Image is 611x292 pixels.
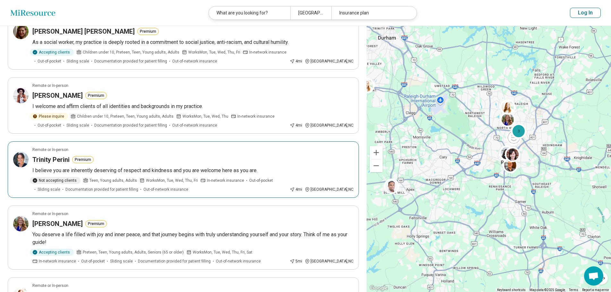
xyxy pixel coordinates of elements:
div: Please inquire [30,113,68,120]
a: Report a map error [582,288,609,292]
span: Out-of-network insurance [172,58,217,64]
div: 3 [511,123,526,138]
p: As a social worker, my practice is deeply rooted in a commitment to social justice, anti-racism, ... [32,38,353,46]
h3: [PERSON_NAME] [32,219,83,228]
span: Works Mon, Tue, Wed, Thu, Fri, Sat [193,249,252,255]
span: Preteen, Teen, Young adults, Adults, Seniors (65 or older) [83,249,184,255]
span: Works Mon, Tue, Wed, Thu, Fri [146,178,198,183]
span: In-network insurance [207,178,244,183]
span: Out-of-network insurance [172,122,217,128]
p: Remote or In-person [32,283,68,288]
p: Remote or In-person [32,83,68,88]
h3: [PERSON_NAME] [32,91,83,100]
div: 4 mi [290,122,302,128]
span: Documentation provided for patient filling [94,122,167,128]
button: Premium [137,28,159,35]
button: Log In [570,8,601,18]
span: In-network insurance [237,113,275,119]
div: [GEOGRAPHIC_DATA] , NC [305,122,353,128]
span: In-network insurance [39,258,76,264]
span: Works Mon, Tue, Wed, Thu, Fri [188,49,240,55]
div: What are you looking for? [209,6,290,20]
div: Accepting clients [30,249,74,256]
a: Terms (opens in new tab) [569,288,578,292]
div: [GEOGRAPHIC_DATA], [GEOGRAPHIC_DATA] 27695 [290,6,331,20]
button: Premium [85,220,107,227]
span: In-network insurance [249,49,286,55]
span: Children under 10, Preteen, Teen, Young adults, Adults [83,49,179,55]
div: Insurance plan [331,6,413,20]
span: Out-of-network insurance [143,187,188,192]
div: Accepting clients [30,49,74,56]
div: 4 mi [290,58,302,64]
span: Documentation provided for patient filling [138,258,211,264]
span: Out-of-pocket [81,258,105,264]
span: Out-of-pocket [249,178,273,183]
button: Zoom in [370,146,383,159]
span: Map data ©2025 Google [530,288,565,292]
span: Teen, Young adults, Adults [89,178,137,183]
span: Sliding scale [66,122,89,128]
button: Premium [85,92,107,99]
h3: [PERSON_NAME] [PERSON_NAME] [32,27,135,36]
span: Works Mon, Tue, Wed, Thu [182,113,228,119]
p: Remote or In-person [32,147,68,153]
span: Documentation provided for patient filling [65,187,138,192]
p: Remote or In-person [32,211,68,217]
span: Out-of-pocket [38,58,61,64]
span: Sliding scale [66,58,89,64]
div: [GEOGRAPHIC_DATA] , NC [305,187,353,192]
p: I welcome and affirm clients of all identities and backgrounds in my practice. [32,103,353,110]
span: Sliding scale [38,187,60,192]
h3: Trinity Perini [32,155,70,164]
span: Out-of-pocket [38,122,61,128]
div: 4 mi [290,187,302,192]
span: Out-of-network insurance [216,258,261,264]
div: Not accepting clients [30,177,81,184]
p: You deserve a life filled with joy and inner peace, and that journey begins with truly understand... [32,231,353,246]
div: Open chat [584,266,603,286]
span: Sliding scale [110,258,133,264]
span: Children under 10, Preteen, Teen, Young adults, Adults [77,113,174,119]
div: [GEOGRAPHIC_DATA] , NC [305,258,353,264]
div: [GEOGRAPHIC_DATA] , NC [305,58,353,64]
button: Zoom out [370,159,383,172]
button: Premium [72,156,94,163]
div: 5 mi [290,258,302,264]
p: I believe you are inherently deserving of respect and kindness and you are welcome here as you are. [32,167,353,174]
span: Documentation provided for patient filling [94,58,167,64]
